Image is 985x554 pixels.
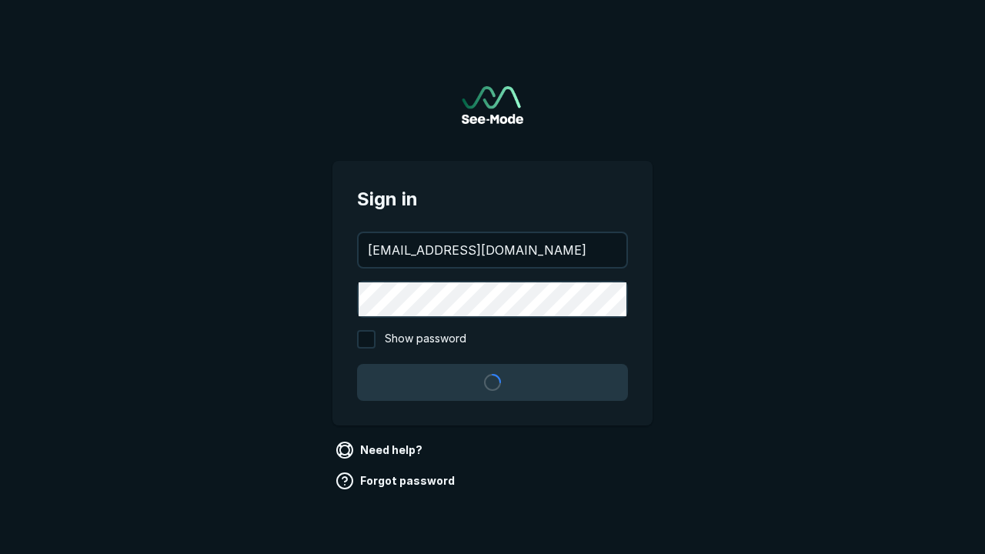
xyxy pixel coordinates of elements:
input: your@email.com [359,233,626,267]
span: Sign in [357,185,628,213]
img: See-Mode Logo [462,86,523,124]
span: Show password [385,330,466,349]
a: Forgot password [332,469,461,493]
a: Go to sign in [462,86,523,124]
a: Need help? [332,438,429,462]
